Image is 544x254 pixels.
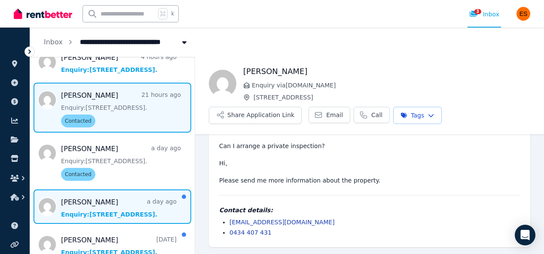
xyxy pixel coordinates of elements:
div: Open Intercom Messenger [515,225,535,245]
a: [PERSON_NAME]a day agoEnquiry:[STREET_ADDRESS].Contacted [61,144,181,181]
img: RentBetter [14,7,72,20]
a: [PERSON_NAME]a day agoEnquiry:[STREET_ADDRESS]. [61,197,177,219]
h4: Contact details: [219,206,520,214]
span: Enquiry via [DOMAIN_NAME] [252,81,530,90]
nav: Breadcrumb [30,28,202,57]
a: Call [354,107,390,123]
span: [STREET_ADDRESS] [254,93,530,102]
a: Inbox [44,38,63,46]
img: Evangeline Samoilov [516,7,530,21]
button: Tags [393,107,442,124]
div: Inbox [469,10,499,19]
span: k [171,10,174,17]
button: Share Application Link [209,107,302,124]
img: Elisha Kwenda [209,70,236,97]
span: 3 [474,9,481,14]
span: Tags [400,111,424,120]
span: Call [371,111,382,119]
a: [PERSON_NAME]4 hours agoEnquiry:[STREET_ADDRESS]. [61,53,177,74]
a: 0434 407 431 [229,229,272,236]
pre: Can I arrange a private inspection? Hi, Please send me more information about the property. [219,142,520,185]
a: [EMAIL_ADDRESS][DOMAIN_NAME] [229,219,335,226]
a: [PERSON_NAME]21 hours agoEnquiry:[STREET_ADDRESS].Contacted [61,90,181,127]
span: Email [326,111,343,119]
h1: [PERSON_NAME] [243,65,530,77]
a: Email [309,107,350,123]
